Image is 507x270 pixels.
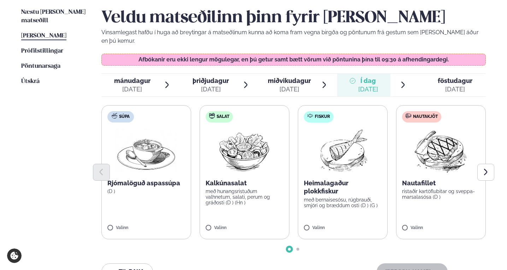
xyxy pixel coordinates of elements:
img: Soup.png [115,128,177,173]
p: með hunangsristuðum valhnetum, salati, perum og gráðosti (D ) (Hn ) [206,188,283,205]
div: [DATE] [438,85,472,94]
div: [DATE] [193,85,229,94]
span: Fiskur [315,114,330,120]
p: Rjómalöguð aspassúpa [107,179,185,187]
span: Útskrá [21,78,40,84]
a: Pöntunarsaga [21,62,60,71]
span: Salat [217,114,229,120]
h2: Veldu matseðilinn þinn fyrir [PERSON_NAME] [101,8,486,28]
p: Nautafillet [402,179,480,187]
span: mánudagur [114,77,151,84]
span: Prófílstillingar [21,48,63,54]
img: Fish.png [311,128,374,173]
a: Cookie settings [7,248,22,263]
img: soup.svg [112,113,117,119]
a: Útskrá [21,77,40,86]
a: Næstu [PERSON_NAME] matseðill [21,8,87,25]
p: með bernaisesósu, rúgbrauði, smjöri og bræddum osti (D ) (G ) [304,197,382,208]
div: [DATE] [268,85,311,94]
p: Vinsamlegast hafðu í huga að breytingar á matseðlinum kunna að koma fram vegna birgða og pöntunum... [101,28,486,45]
span: miðvikudagur [268,77,311,84]
img: Salad.png [213,128,276,173]
p: Heimalagaður plokkfiskur [304,179,382,196]
p: Kalkúnasalat [206,179,283,187]
p: (D ) [107,188,185,194]
span: Go to slide 2 [296,248,299,251]
img: fish.svg [307,113,313,119]
button: Next slide [477,164,494,181]
span: Pöntunarsaga [21,63,60,69]
img: salad.svg [209,113,215,119]
a: Prófílstillingar [21,47,63,55]
a: [PERSON_NAME] [21,32,66,40]
img: Beef-Meat.png [409,128,472,173]
span: Go to slide 1 [288,248,291,251]
span: Súpa [119,114,130,120]
span: Nautakjöt [413,114,438,120]
span: Í dag [358,77,378,85]
p: ristaðir kartöflubitar og sveppa- marsalasósa (D ) [402,188,480,200]
button: Previous slide [93,164,110,181]
span: föstudagur [438,77,472,84]
span: þriðjudagur [193,77,229,84]
div: [DATE] [358,85,378,94]
p: Afbókanir eru ekki lengur mögulegar, en þú getur samt bætt vörum við pöntunina þína til 09:30 á a... [108,57,478,62]
img: beef.svg [406,113,411,119]
span: Næstu [PERSON_NAME] matseðill [21,9,86,24]
div: [DATE] [114,85,151,94]
span: [PERSON_NAME] [21,33,66,39]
